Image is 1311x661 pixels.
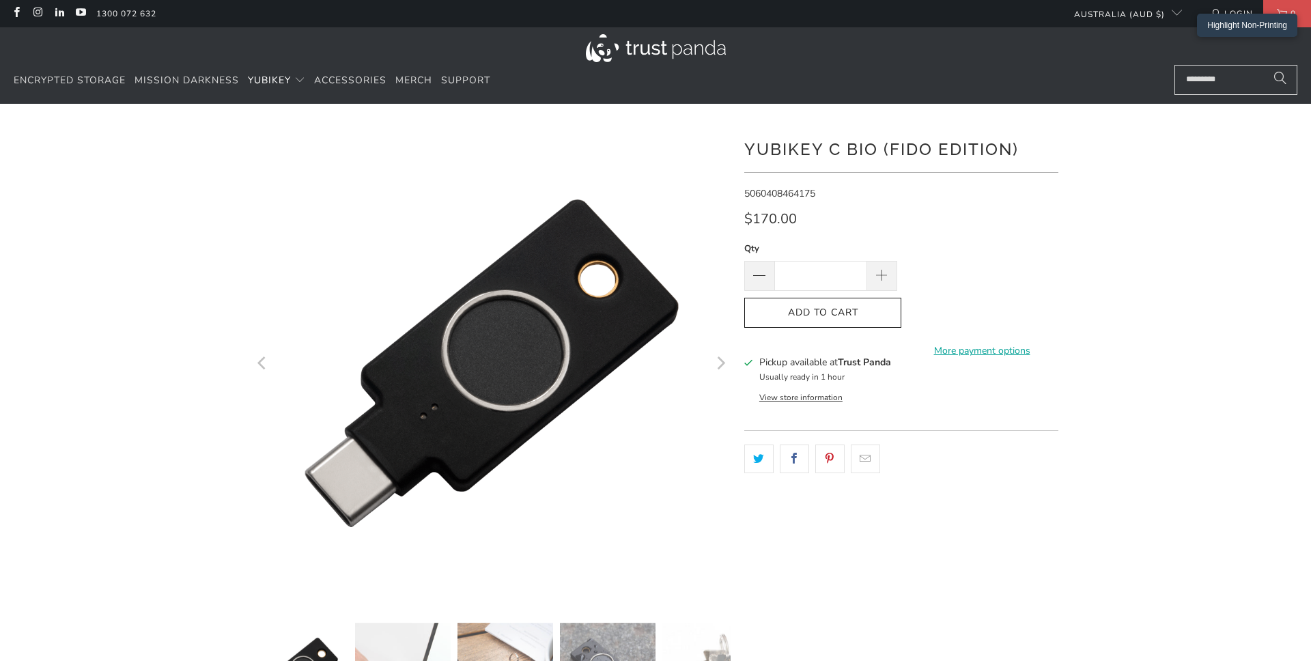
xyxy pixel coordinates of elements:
button: Add to Cart [744,298,901,328]
button: Next [709,124,731,602]
a: Login [1209,6,1253,21]
button: View store information [759,392,843,403]
a: More payment options [905,343,1058,358]
button: Search [1263,65,1297,95]
span: Mission Darkness [135,74,239,87]
a: Trust Panda Australia on Facebook [10,8,22,19]
span: $170.00 [744,210,797,228]
span: Encrypted Storage [14,74,126,87]
a: Share this on Twitter [744,445,774,473]
nav: Translation missing: en.navigation.header.main_nav [14,65,490,97]
a: Accessories [314,65,386,97]
a: Trust Panda Australia on Instagram [31,8,43,19]
a: Encrypted Storage [14,65,126,97]
a: Merch [395,65,432,97]
span: 5060408464175 [744,187,815,200]
span: YubiKey [248,74,291,87]
a: Share this on Facebook [780,445,809,473]
span: Support [441,74,490,87]
label: Qty [744,241,897,256]
a: YubiKey C Bio (FIDO Edition) - Trust Panda [253,124,731,602]
input: Search... [1174,65,1297,95]
small: Usually ready in 1 hour [759,371,845,382]
b: Trust Panda [838,356,891,369]
button: Highlight Non-Printing [1197,14,1297,37]
a: Trust Panda Australia on YouTube [74,8,86,19]
a: Trust Panda Australia on LinkedIn [53,8,65,19]
img: Trust Panda Australia [586,34,726,62]
summary: YubiKey [248,65,305,97]
a: Email this to a friend [851,445,880,473]
a: Share this on Pinterest [815,445,845,473]
button: Previous [252,124,274,602]
span: Merch [395,74,432,87]
h3: Pickup available at [759,355,891,369]
span: Add to Cart [759,307,887,319]
span: Accessories [314,74,386,87]
a: Support [441,65,490,97]
a: Mission Darkness [135,65,239,97]
h1: YubiKey C Bio (FIDO Edition) [744,135,1058,162]
a: 1300 072 632 [96,6,156,21]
